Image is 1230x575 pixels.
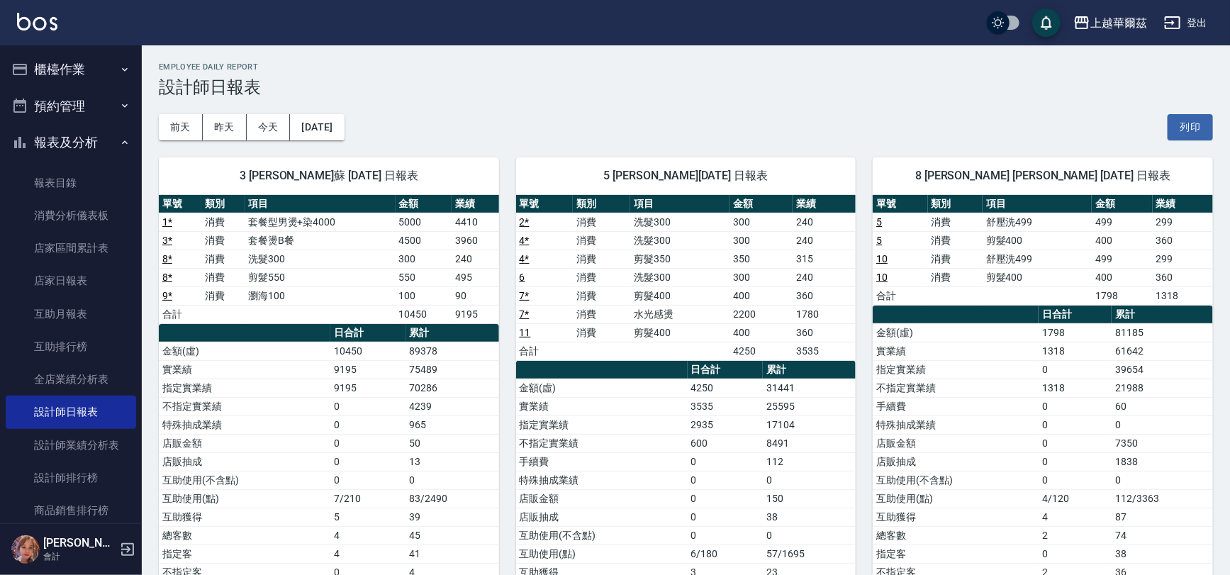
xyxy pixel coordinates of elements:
[406,434,499,452] td: 50
[159,452,330,471] td: 店販抽成
[159,489,330,508] td: 互助使用(點)
[688,508,764,526] td: 0
[396,250,452,268] td: 300
[729,250,793,268] td: 350
[6,199,136,232] a: 消費分析儀表板
[1092,195,1152,213] th: 金額
[1092,231,1152,250] td: 400
[876,235,882,246] a: 5
[876,253,888,264] a: 10
[763,471,856,489] td: 0
[176,169,482,183] span: 3 [PERSON_NAME]蘇 [DATE] 日報表
[630,286,729,305] td: 剪髮400
[873,452,1039,471] td: 店販抽成
[928,268,983,286] td: 消費
[873,471,1039,489] td: 互助使用(不含點)
[1039,434,1112,452] td: 0
[201,250,244,268] td: 消費
[873,545,1039,563] td: 指定客
[406,452,499,471] td: 13
[245,195,396,213] th: 項目
[1092,268,1152,286] td: 400
[452,231,499,250] td: 3960
[1039,397,1112,415] td: 0
[245,213,396,231] td: 套餐型男燙+染4000
[793,268,856,286] td: 240
[330,324,406,342] th: 日合計
[876,272,888,283] a: 10
[516,415,688,434] td: 指定實業績
[928,195,983,213] th: 類別
[6,494,136,527] a: 商品銷售排行榜
[452,213,499,231] td: 4410
[520,272,525,283] a: 6
[396,195,452,213] th: 金額
[873,323,1039,342] td: 金額(虛)
[516,508,688,526] td: 店販抽成
[1039,306,1112,324] th: 日合計
[763,489,856,508] td: 150
[793,286,856,305] td: 360
[1039,545,1112,563] td: 0
[793,213,856,231] td: 240
[406,508,499,526] td: 39
[729,231,793,250] td: 300
[1092,213,1152,231] td: 499
[1112,379,1213,397] td: 21988
[928,231,983,250] td: 消費
[11,535,40,564] img: Person
[729,342,793,360] td: 4250
[1039,342,1112,360] td: 1318
[406,324,499,342] th: 累計
[763,452,856,471] td: 112
[763,379,856,397] td: 31441
[1112,397,1213,415] td: 60
[452,268,499,286] td: 495
[159,114,203,140] button: 前天
[729,213,793,231] td: 300
[573,286,630,305] td: 消費
[873,342,1039,360] td: 實業績
[396,268,452,286] td: 550
[873,195,927,213] th: 單號
[729,305,793,323] td: 2200
[516,379,688,397] td: 金額(虛)
[406,379,499,397] td: 70286
[630,231,729,250] td: 洗髮300
[159,195,499,324] table: a dense table
[43,550,116,563] p: 會計
[406,360,499,379] td: 75489
[1092,250,1152,268] td: 499
[573,250,630,268] td: 消費
[330,379,406,397] td: 9195
[330,415,406,434] td: 0
[396,286,452,305] td: 100
[1039,379,1112,397] td: 1318
[6,330,136,363] a: 互助排行榜
[1112,471,1213,489] td: 0
[516,195,574,213] th: 單號
[873,415,1039,434] td: 特殊抽成業績
[729,286,793,305] td: 400
[763,545,856,563] td: 57/1695
[159,305,201,323] td: 合計
[516,342,574,360] td: 合計
[330,397,406,415] td: 0
[793,250,856,268] td: 315
[201,286,244,305] td: 消費
[873,508,1039,526] td: 互助獲得
[6,429,136,462] a: 設計師業績分析表
[1153,213,1213,231] td: 299
[201,213,244,231] td: 消費
[516,545,688,563] td: 互助使用(點)
[330,360,406,379] td: 9195
[1039,526,1112,545] td: 2
[159,545,330,563] td: 指定客
[6,298,136,330] a: 互助月報表
[245,286,396,305] td: 瀏海100
[1090,14,1147,32] div: 上越華爾茲
[516,434,688,452] td: 不指定實業績
[533,169,839,183] span: 5 [PERSON_NAME][DATE] 日報表
[245,231,396,250] td: 套餐燙B餐
[452,286,499,305] td: 90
